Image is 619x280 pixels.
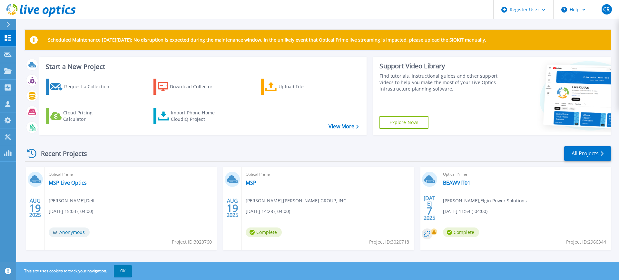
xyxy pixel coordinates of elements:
[443,208,487,215] span: [DATE] 11:54 (-04:00)
[49,208,93,215] span: [DATE] 15:03 (-04:00)
[379,116,428,129] a: Explore Now!
[246,179,256,186] a: MSP
[443,179,470,186] a: BEAWVIT01
[46,108,118,124] a: Cloud Pricing Calculator
[423,196,436,220] div: [DATE] 2025
[49,197,94,204] span: [PERSON_NAME] , Dell
[49,227,90,237] span: Anonymous
[443,171,607,178] span: Optical Prime
[246,208,290,215] span: [DATE] 14:28 (-04:00)
[29,196,41,220] div: AUG 2025
[29,205,41,211] span: 19
[25,146,96,161] div: Recent Projects
[379,62,501,70] div: Support Video Library
[427,208,432,214] span: 7
[49,171,213,178] span: Optical Prime
[46,79,118,95] a: Request a Collection
[329,123,359,130] a: View More
[226,196,239,220] div: AUG 2025
[49,179,87,186] a: MSP Live Optics
[246,197,346,204] span: [PERSON_NAME] , [PERSON_NAME] GROUP, INC
[153,79,225,95] a: Download Collector
[48,37,486,43] p: Scheduled Maintenance [DATE][DATE]: No disruption is expected during the maintenance window. In t...
[46,63,359,70] h3: Start a New Project
[379,73,501,92] div: Find tutorials, instructional guides and other support videos to help you make the most of your L...
[171,110,221,122] div: Import Phone Home CloudIQ Project
[603,7,610,12] span: CR
[170,80,221,93] div: Download Collector
[246,171,410,178] span: Optical Prime
[261,79,333,95] a: Upload Files
[279,80,330,93] div: Upload Files
[63,110,115,122] div: Cloud Pricing Calculator
[564,146,611,161] a: All Projects
[369,238,409,246] span: Project ID: 3020718
[18,265,132,277] span: This site uses cookies to track your navigation.
[246,227,282,237] span: Complete
[114,265,132,277] button: OK
[566,238,606,246] span: Project ID: 2966344
[64,80,116,93] div: Request a Collection
[443,197,527,204] span: [PERSON_NAME] , Elgin Power Solutions
[227,205,238,211] span: 19
[443,227,479,237] span: Complete
[172,238,212,246] span: Project ID: 3020760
